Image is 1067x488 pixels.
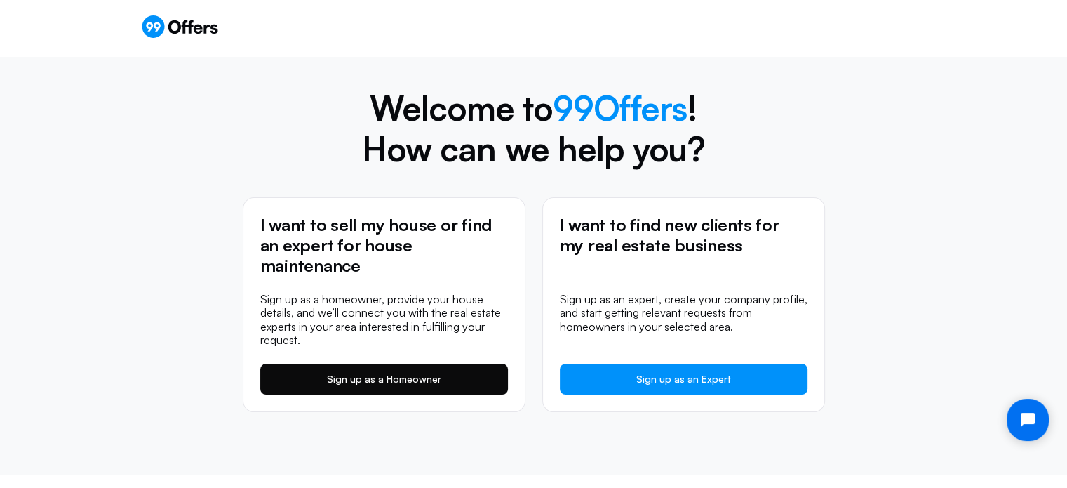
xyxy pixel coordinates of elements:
iframe: Tidio Chat [995,387,1061,453]
span: 99Offers [553,87,687,129]
a: Sign up as a Homeowner [260,364,508,395]
h3: I want to sell my house or find an expert for house maintenance [260,215,508,276]
p: Sign up as a homeowner, provide your house details, and we’ll connect you with the real estate ex... [260,293,508,347]
h1: Welcome to ! How can we help you? [334,88,734,169]
a: Sign up as an Expert [560,364,807,395]
p: Sign up as an expert, create your company profile, and start getting relevant requests from homeo... [560,293,807,334]
h3: I want to find new clients for my real estate business [560,215,807,276]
